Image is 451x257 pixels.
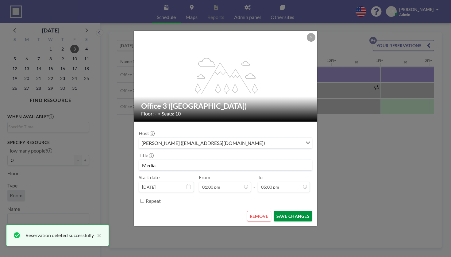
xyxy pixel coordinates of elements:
span: [PERSON_NAME] ([EMAIL_ADDRESS][DOMAIN_NAME]) [140,139,266,147]
label: Title [139,152,153,158]
label: Start date [139,174,160,180]
span: Seats: 10 [162,111,181,117]
button: SAVE CHANGES [274,211,312,221]
div: Search for option [139,138,312,148]
input: (No title) [139,160,312,170]
label: Repeat [146,198,161,204]
input: Search for option [267,139,302,147]
g: flex-grow: 1.2; [190,57,262,94]
label: From [199,174,210,180]
h2: Office 3 ([GEOGRAPHIC_DATA]) [141,101,310,111]
button: REMOVE [247,211,271,221]
label: To [258,174,263,180]
label: Host [139,130,154,136]
button: close [94,232,101,239]
div: Reservation deleted successfully [25,232,94,239]
span: Floor: - [141,111,156,117]
span: • [158,111,160,116]
span: - [253,176,255,190]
